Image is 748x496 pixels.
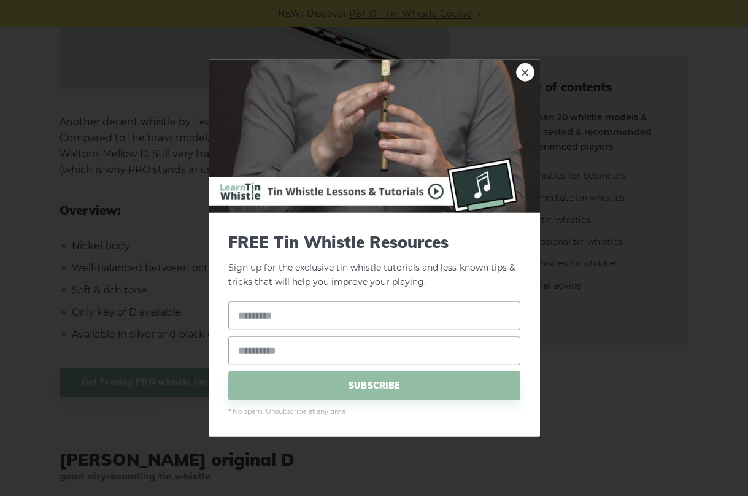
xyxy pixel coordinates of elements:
span: SUBSCRIBE [228,371,520,400]
img: Tin Whistle Buying Guide Preview [209,60,540,213]
p: Sign up for the exclusive tin whistle tutorials and less-known tips & tricks that will help you i... [228,233,520,289]
span: FREE Tin Whistle Resources [228,233,520,252]
span: * No spam. Unsubscribe at any time. [228,406,520,417]
a: × [516,63,534,82]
